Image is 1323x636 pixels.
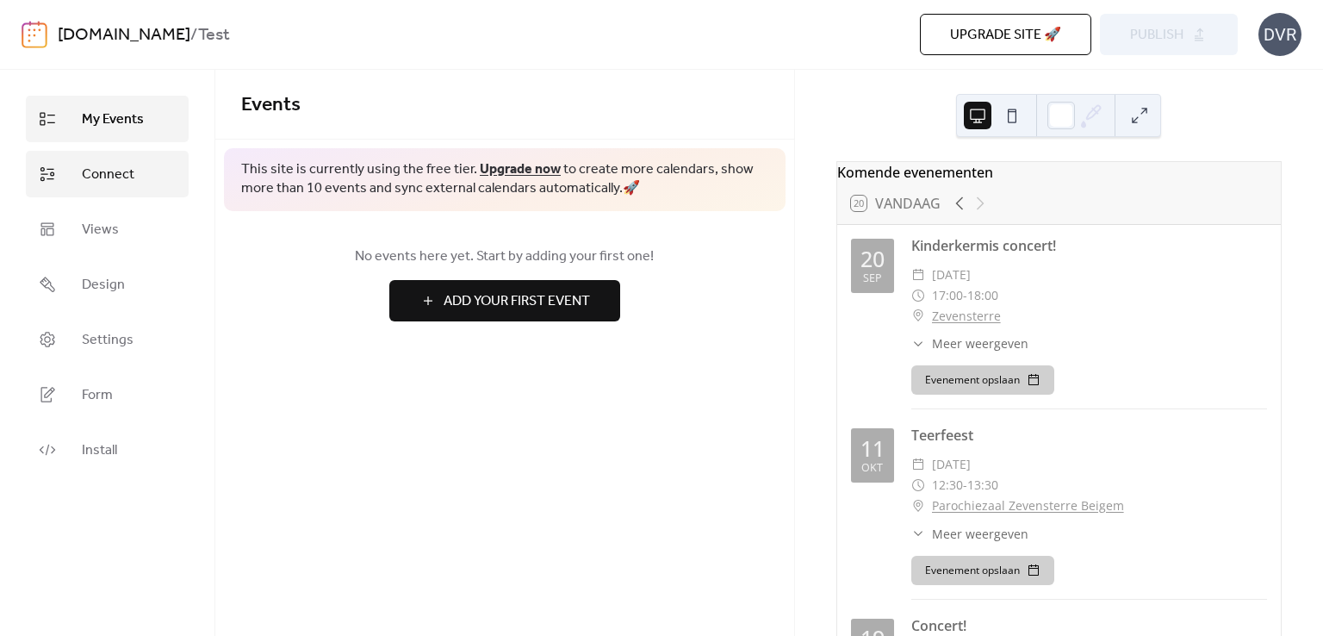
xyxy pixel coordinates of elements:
span: Events [241,86,301,124]
span: Install [82,440,117,461]
div: Komende evenementen [837,162,1281,183]
a: [DOMAIN_NAME] [58,19,190,52]
div: ​ [911,265,925,285]
span: Add Your First Event [444,291,590,312]
span: 17:00 [932,285,963,306]
button: Add Your First Event [389,280,620,321]
a: Install [26,427,189,473]
a: Settings [26,316,189,363]
span: 18:00 [967,285,998,306]
div: ​ [911,285,925,306]
a: Connect [26,151,189,197]
div: ​ [911,496,925,516]
span: Settings [82,330,134,351]
span: - [963,285,967,306]
span: Meer weergeven [932,525,1028,543]
a: Zevensterre [932,306,1001,327]
span: [DATE] [932,454,971,475]
button: Upgrade site 🚀 [920,14,1091,55]
span: This site is currently using the free tier. to create more calendars, show more than 10 events an... [241,160,768,199]
div: 11 [860,438,885,459]
span: [DATE] [932,265,971,285]
span: Upgrade site 🚀 [950,25,1061,46]
div: ​ [911,525,925,543]
a: Design [26,261,189,308]
button: Evenement opslaan [911,556,1054,585]
span: 13:30 [967,475,998,496]
span: No events here yet. Start by adding your first one! [241,246,768,267]
span: Views [82,220,119,240]
b: Test [198,19,230,52]
div: sep [863,273,882,284]
a: Parochiezaal Zevensterre Beigem [932,496,1124,516]
div: Kinderkermis concert! [911,235,1267,256]
span: Meer weergeven [932,334,1028,352]
div: DVR [1258,13,1301,56]
span: Form [82,385,113,406]
span: 12:30 [932,475,963,496]
a: Upgrade now [480,156,561,183]
button: Evenement opslaan [911,365,1054,395]
b: / [190,19,198,52]
a: My Events [26,96,189,142]
button: ​Meer weergeven [911,334,1028,352]
span: - [963,475,967,496]
img: logo [22,21,47,48]
div: ​ [911,454,925,475]
button: ​Meer weergeven [911,525,1028,543]
a: Add Your First Event [241,280,768,321]
div: Concert! [911,615,1267,636]
div: Teerfeest [911,425,1267,446]
a: Form [26,371,189,418]
div: okt [861,463,883,474]
span: Connect [82,165,134,185]
div: ​ [911,306,925,327]
a: Views [26,206,189,253]
span: Design [82,275,125,296]
div: ​ [911,334,925,352]
div: ​ [911,475,925,496]
span: My Events [82,109,144,130]
div: 20 [860,248,885,270]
